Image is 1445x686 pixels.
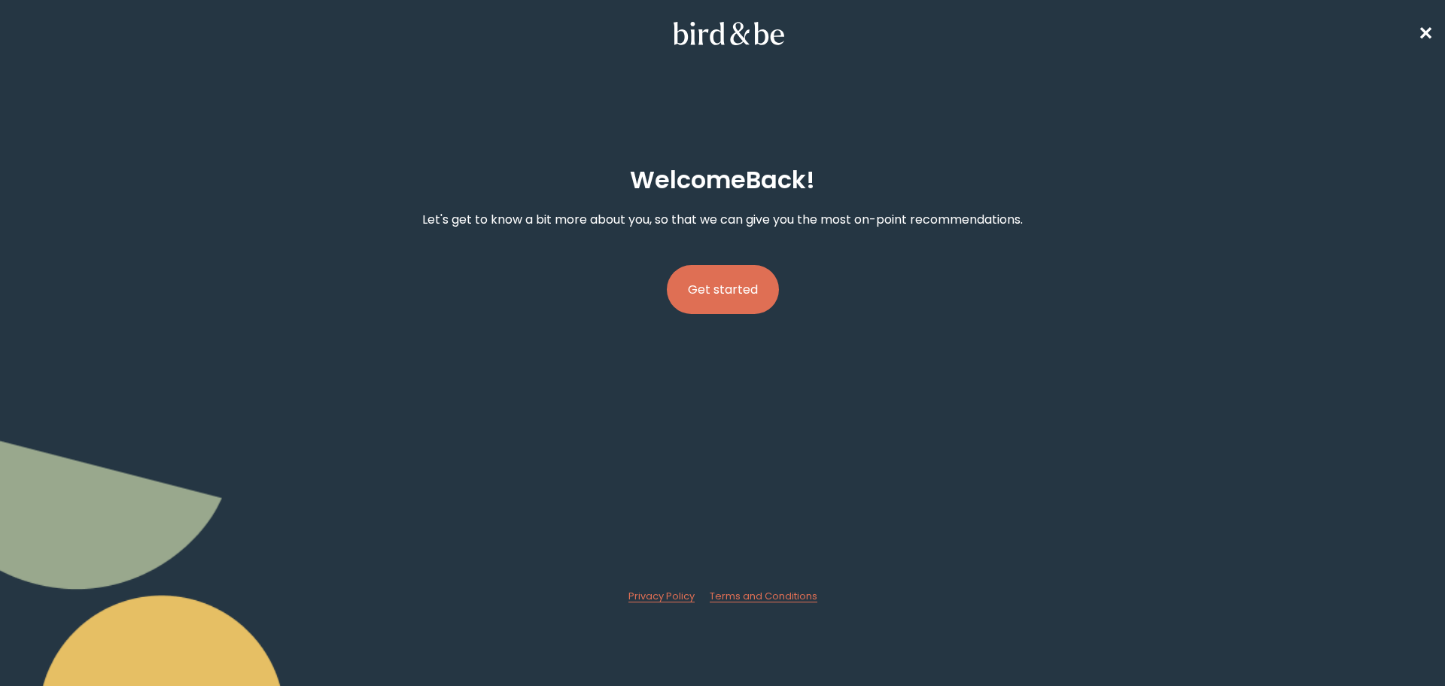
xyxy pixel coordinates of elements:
[630,162,815,198] h2: Welcome Back !
[710,590,817,602] span: Terms and Conditions
[1418,21,1433,46] span: ✕
[1370,615,1430,671] iframe: Gorgias live chat messenger
[667,265,779,314] button: Get started
[667,241,779,338] a: Get started
[628,590,695,602] span: Privacy Policy
[422,210,1023,229] p: Let's get to know a bit more about you, so that we can give you the most on-point recommendations.
[710,590,817,603] a: Terms and Conditions
[628,590,695,603] a: Privacy Policy
[1418,20,1433,47] a: ✕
